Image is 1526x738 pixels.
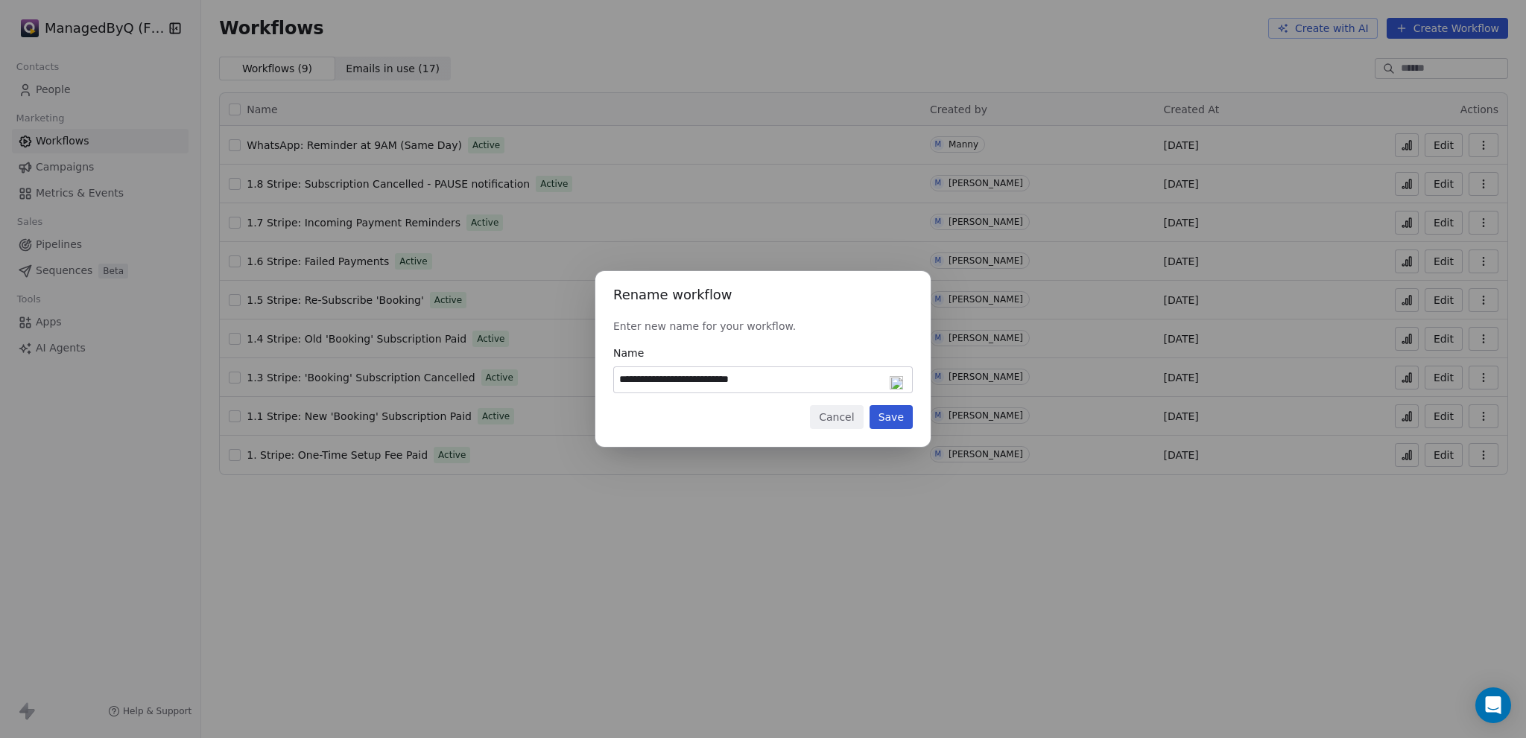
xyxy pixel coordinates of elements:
[810,405,863,429] button: Cancel
[613,346,913,360] span: Name
[870,405,913,429] button: Save
[613,289,913,304] h1: Rename workflow
[613,319,913,334] p: Enter new name for your workflow.
[890,376,903,389] img: 19.png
